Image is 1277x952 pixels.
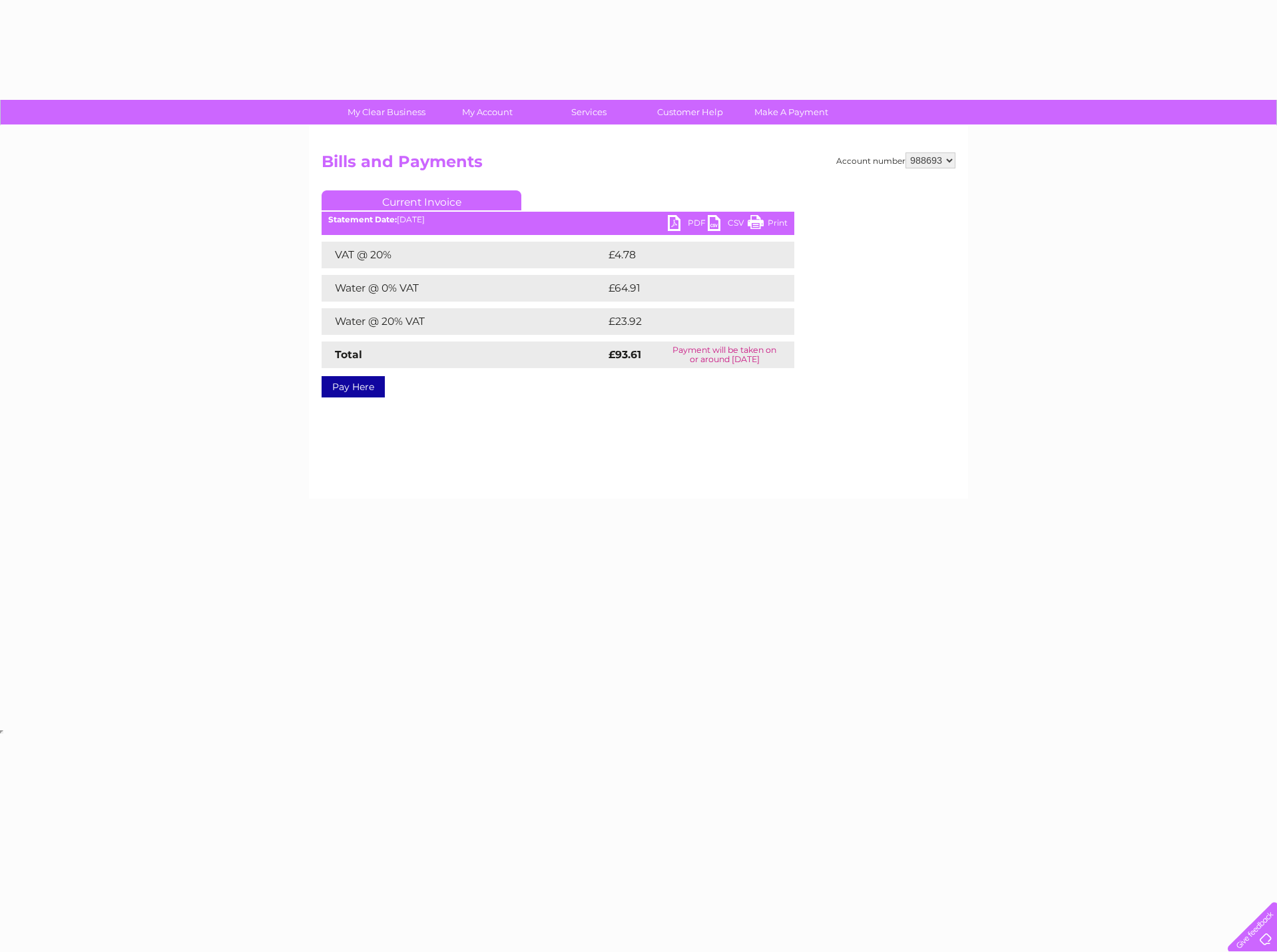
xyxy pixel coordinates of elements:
[335,348,362,361] strong: Total
[736,100,846,124] a: Make A Payment
[605,308,767,335] td: £23.92
[654,342,794,368] td: Payment will be taken on or around [DATE]
[332,100,441,124] a: My Clear Business
[322,242,605,268] td: VAT @ 20%
[708,215,748,234] a: CSV
[322,152,955,178] h2: Bills and Payments
[322,190,521,210] a: Current Invoice
[322,275,605,302] td: Water @ 0% VAT
[322,215,794,224] div: [DATE]
[748,215,788,234] a: Print
[322,308,605,335] td: Water @ 20% VAT
[433,100,543,124] a: My Account
[328,214,397,224] b: Statement Date:
[534,100,644,124] a: Services
[668,215,708,234] a: PDF
[605,275,766,302] td: £64.91
[836,152,955,168] div: Account number
[609,348,641,361] strong: £93.61
[635,100,745,124] a: Customer Help
[322,376,385,397] a: Pay Here
[605,242,763,268] td: £4.78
